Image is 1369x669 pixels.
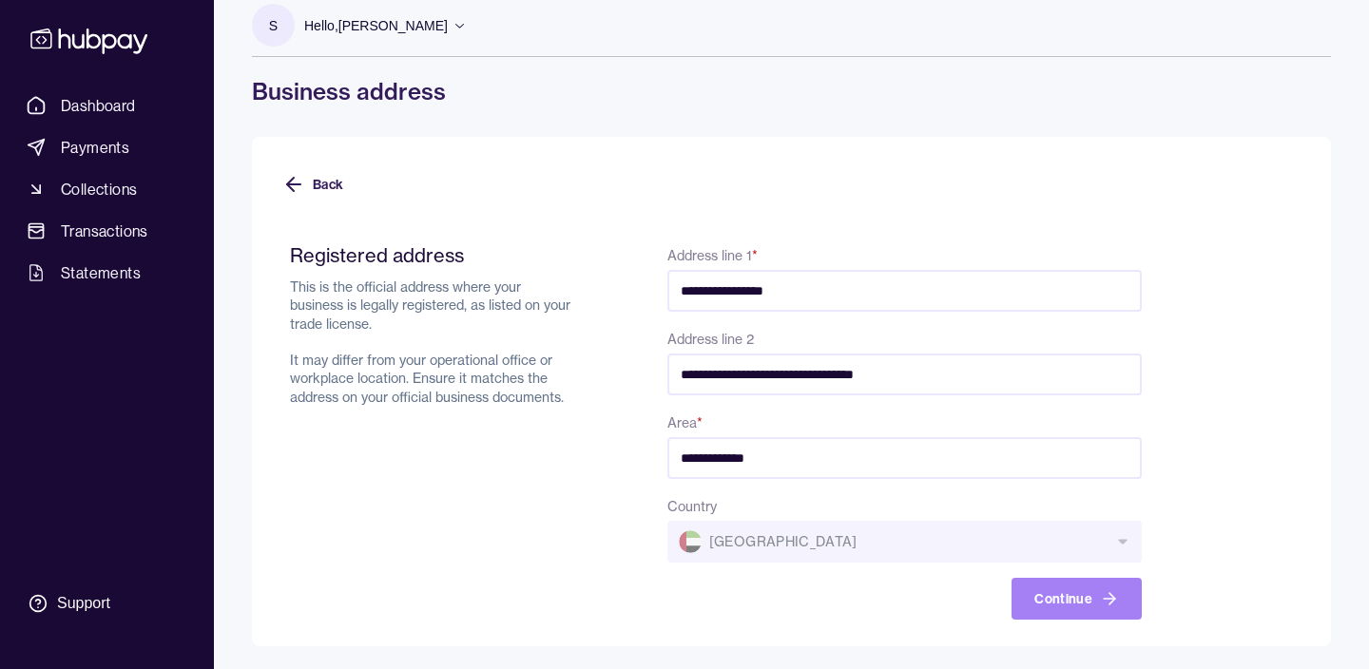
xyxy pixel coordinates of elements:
label: Country [667,498,717,515]
span: Dashboard [61,94,136,117]
button: Back [282,163,343,205]
button: Continue [1012,578,1142,620]
label: Address line 2 [667,331,754,348]
div: Support [57,593,110,614]
span: Statements [61,261,141,284]
h2: Registered address [290,243,576,267]
span: Payments [61,136,129,159]
span: Transactions [61,220,148,242]
a: Collections [19,172,195,206]
span: Collections [61,178,137,201]
p: This is the official address where your business is legally registered, as listed on your trade l... [290,278,576,407]
label: Area [667,414,703,431]
a: Payments [19,130,195,164]
a: Transactions [19,214,195,248]
p: S [269,15,278,36]
h1: Business address [252,76,1331,106]
a: Support [19,583,195,623]
p: Hello, [PERSON_NAME] [304,15,448,36]
label: Address line 1 [667,247,758,264]
a: Statements [19,256,195,290]
a: Dashboard [19,88,195,123]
